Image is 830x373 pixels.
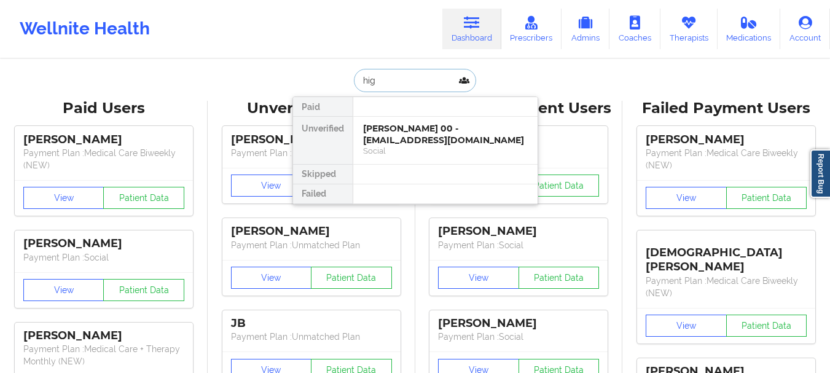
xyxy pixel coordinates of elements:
[231,316,392,331] div: JB
[23,343,184,367] p: Payment Plan : Medical Care + Therapy Monthly (NEW)
[23,251,184,264] p: Payment Plan : Social
[103,187,184,209] button: Patient Data
[631,99,821,118] div: Failed Payment Users
[718,9,781,49] a: Medications
[23,187,104,209] button: View
[9,99,199,118] div: Paid Users
[646,133,807,147] div: [PERSON_NAME]
[780,9,830,49] a: Account
[438,316,599,331] div: [PERSON_NAME]
[363,123,528,146] div: [PERSON_NAME] 00 - [EMAIL_ADDRESS][DOMAIN_NAME]
[231,331,392,343] p: Payment Plan : Unmatched Plan
[660,9,718,49] a: Therapists
[293,184,353,204] div: Failed
[609,9,660,49] a: Coaches
[562,9,609,49] a: Admins
[231,224,392,238] div: [PERSON_NAME]
[646,187,727,209] button: View
[231,133,392,147] div: [PERSON_NAME]
[293,165,353,184] div: Skipped
[442,9,501,49] a: Dashboard
[646,315,727,337] button: View
[646,275,807,299] p: Payment Plan : Medical Care Biweekly (NEW)
[23,147,184,171] p: Payment Plan : Medical Care Biweekly (NEW)
[519,175,600,197] button: Patient Data
[23,237,184,251] div: [PERSON_NAME]
[726,315,807,337] button: Patient Data
[231,147,392,159] p: Payment Plan : Unmatched Plan
[810,149,830,198] a: Report Bug
[646,237,807,274] div: [DEMOGRAPHIC_DATA][PERSON_NAME]
[293,97,353,117] div: Paid
[646,147,807,171] p: Payment Plan : Medical Care Biweekly (NEW)
[519,267,600,289] button: Patient Data
[231,267,312,289] button: View
[231,175,312,197] button: View
[23,329,184,343] div: [PERSON_NAME]
[363,146,528,156] div: Social
[311,267,392,289] button: Patient Data
[501,9,562,49] a: Prescribers
[23,133,184,147] div: [PERSON_NAME]
[103,279,184,301] button: Patient Data
[726,187,807,209] button: Patient Data
[231,239,392,251] p: Payment Plan : Unmatched Plan
[438,224,599,238] div: [PERSON_NAME]
[438,267,519,289] button: View
[23,279,104,301] button: View
[438,331,599,343] p: Payment Plan : Social
[216,99,407,118] div: Unverified Users
[438,239,599,251] p: Payment Plan : Social
[293,117,353,165] div: Unverified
